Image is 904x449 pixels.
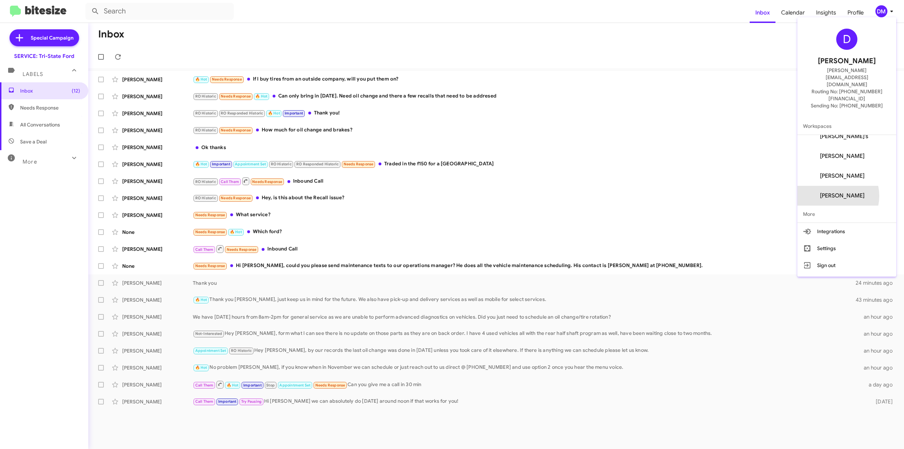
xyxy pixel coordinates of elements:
button: Settings [797,240,896,257]
span: More [797,206,896,223]
span: [PERSON_NAME] [820,153,864,160]
span: [PERSON_NAME]'s [820,133,868,140]
div: D [836,29,857,50]
span: Sending No: [PHONE_NUMBER] [811,102,883,109]
span: [PERSON_NAME] [818,55,876,67]
span: Workspaces [797,118,896,135]
button: Sign out [797,257,896,274]
span: Routing No: [PHONE_NUMBER][FINANCIAL_ID] [806,88,888,102]
span: [PERSON_NAME] [820,192,864,199]
button: Integrations [797,223,896,240]
span: [PERSON_NAME][EMAIL_ADDRESS][DOMAIN_NAME] [806,67,888,88]
span: [PERSON_NAME] [820,172,864,179]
